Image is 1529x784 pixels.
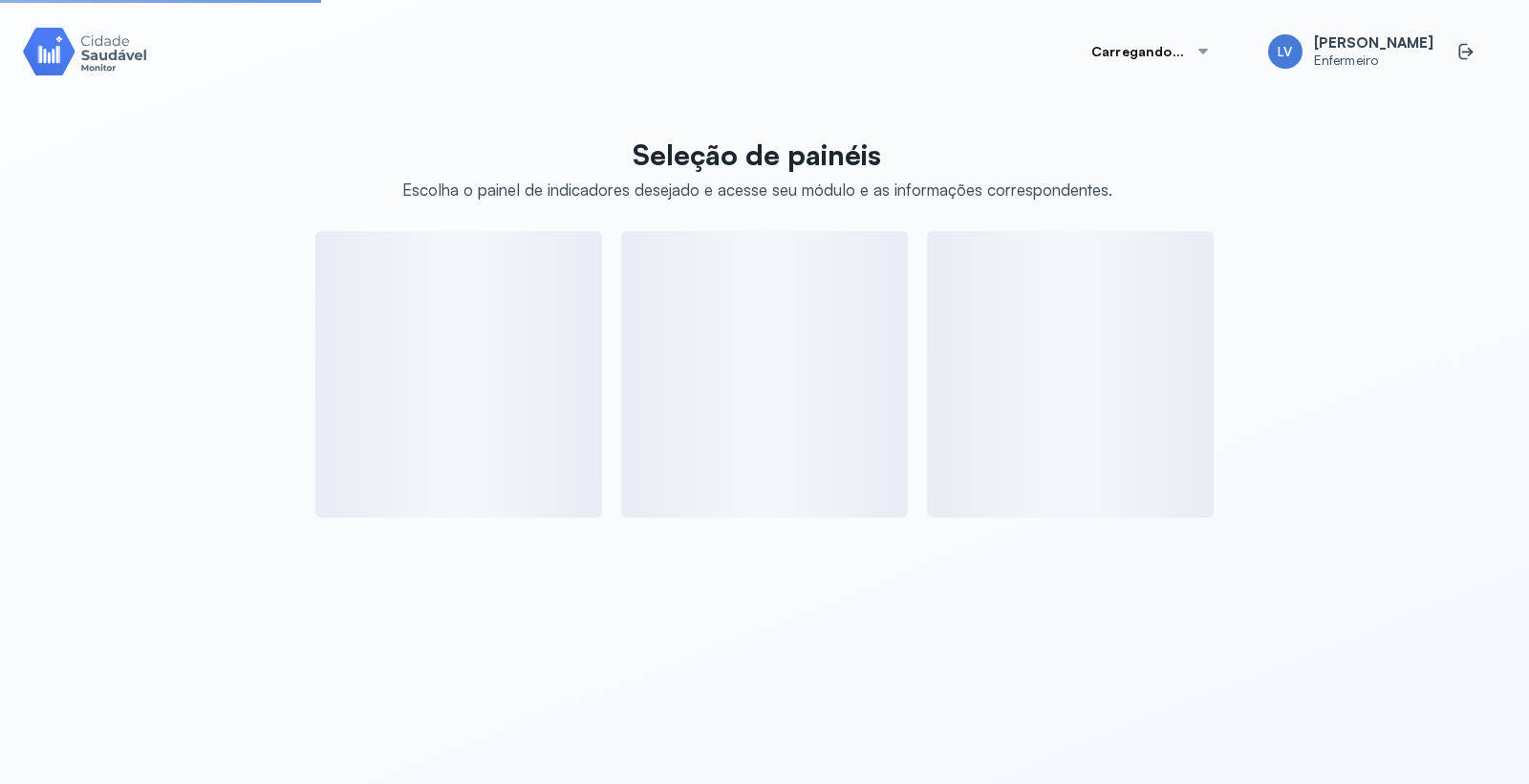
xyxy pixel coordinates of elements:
[23,24,147,78] img: Logotipo do produto Monitor
[1314,34,1433,53] span: [PERSON_NAME]
[1314,53,1433,69] span: Enfermeiro
[1068,32,1234,71] button: Carregando...
[402,138,1112,172] p: Seleção de painéis
[402,180,1112,200] div: Escolha o painel de indicadores desejado e acesse seu módulo e as informações correspondentes.
[1278,44,1292,60] span: LV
